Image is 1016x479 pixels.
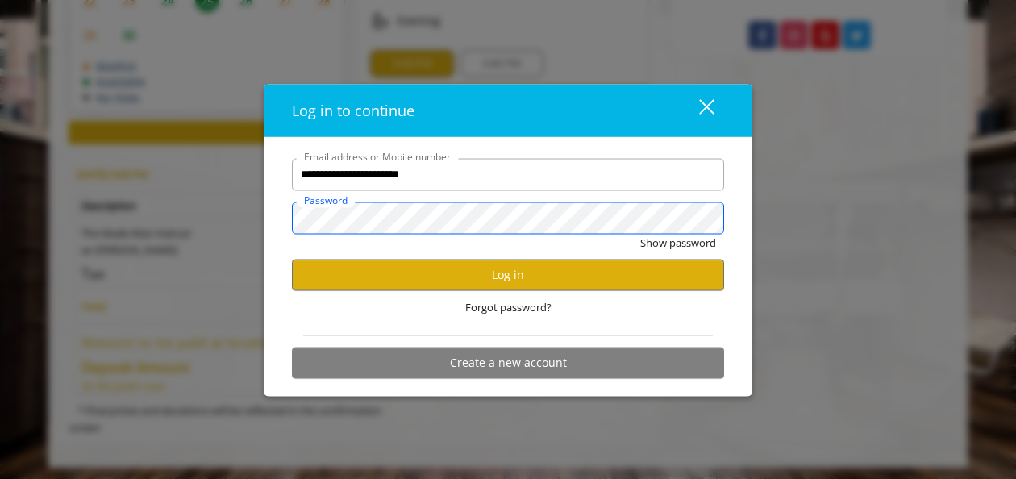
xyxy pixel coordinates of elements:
div: close dialog [681,98,713,123]
label: Password [296,192,356,207]
input: Email address or Mobile number [292,158,724,190]
button: Create a new account [292,347,724,378]
span: Forgot password? [465,298,552,315]
input: Password [292,202,724,234]
button: Show password [640,234,716,251]
span: Log in to continue [292,100,414,119]
button: close dialog [669,94,724,127]
label: Email address or Mobile number [296,148,459,164]
button: Log in [292,259,724,290]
